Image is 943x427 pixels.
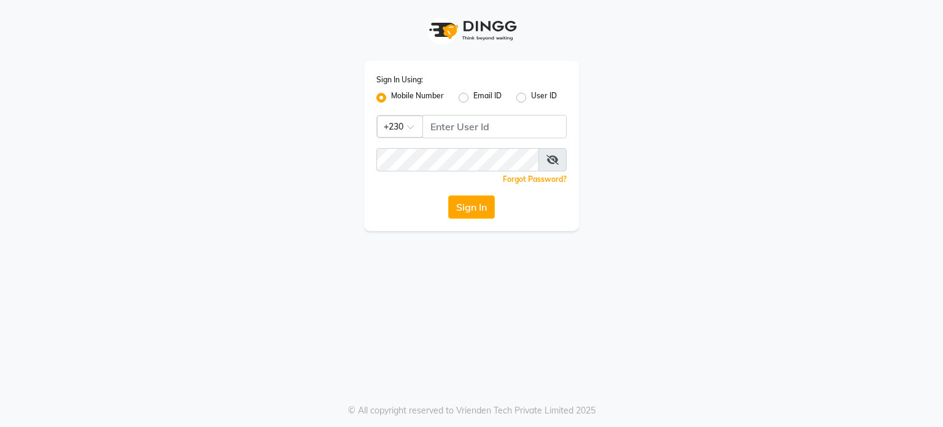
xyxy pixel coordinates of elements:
button: Sign In [448,195,495,219]
label: Sign In Using: [376,74,423,85]
input: Username [376,148,539,171]
input: Username [422,115,567,138]
label: User ID [531,90,557,105]
label: Email ID [473,90,502,105]
img: logo1.svg [422,12,521,49]
label: Mobile Number [391,90,444,105]
a: Forgot Password? [503,174,567,184]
